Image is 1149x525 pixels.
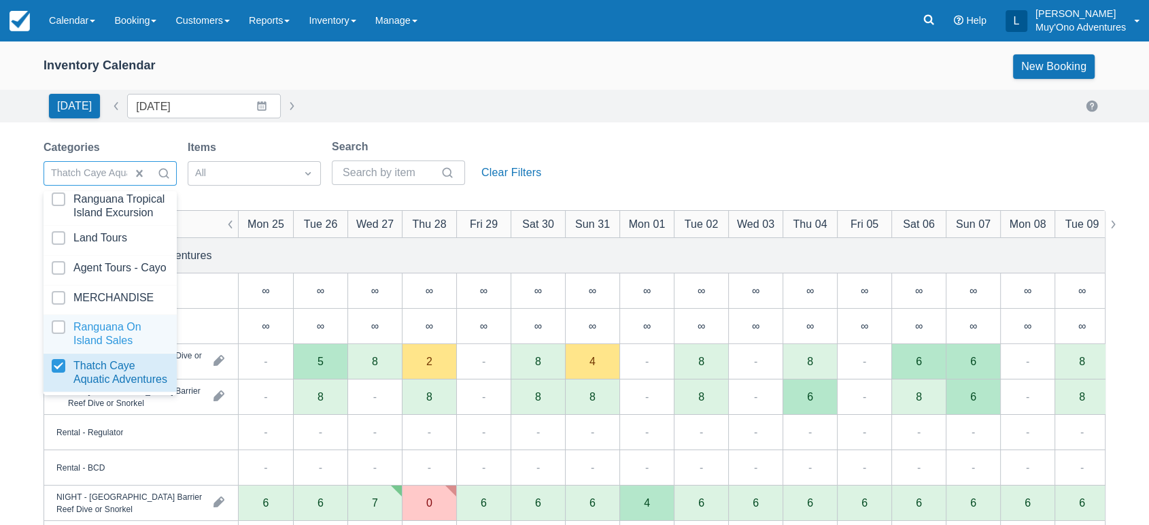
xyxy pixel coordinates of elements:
[347,486,402,521] div: 7
[861,497,868,508] div: 6
[916,497,922,508] div: 6
[970,497,976,508] div: 6
[903,216,935,232] div: Sat 06
[317,285,324,296] div: ∞
[861,320,868,331] div: ∞
[954,16,963,25] i: Help
[1000,486,1054,521] div: 6
[264,353,267,369] div: -
[807,391,813,402] div: 6
[347,309,402,344] div: ∞
[535,356,541,367] div: 8
[481,497,487,508] div: 6
[1035,20,1126,34] p: Muy'Ono Adventures
[332,139,373,155] label: Search
[402,486,456,521] div: 0
[426,320,433,331] div: ∞
[565,309,619,344] div: ∞
[264,424,267,440] div: -
[629,216,666,232] div: Mon 01
[1000,309,1054,344] div: ∞
[728,309,783,344] div: ∞
[373,459,377,475] div: -
[970,285,977,296] div: ∞
[807,356,813,367] div: 8
[645,424,649,440] div: -
[482,353,485,369] div: -
[456,309,511,344] div: ∞
[728,273,783,309] div: ∞
[1025,497,1031,508] div: 6
[674,309,728,344] div: ∞
[480,320,487,331] div: ∞
[861,285,868,296] div: ∞
[752,320,759,331] div: ∞
[511,273,565,309] div: ∞
[754,353,757,369] div: -
[1006,10,1027,32] div: L
[239,486,293,521] div: 6
[347,273,402,309] div: ∞
[1079,356,1085,367] div: 8
[891,273,946,309] div: ∞
[522,216,554,232] div: Sat 30
[1010,216,1046,232] div: Mon 08
[863,353,866,369] div: -
[482,459,485,475] div: -
[783,486,837,521] div: 6
[698,356,704,367] div: 8
[372,497,378,508] div: 7
[476,160,547,185] button: Clear Filters
[428,459,431,475] div: -
[262,320,269,331] div: ∞
[698,285,705,296] div: ∞
[293,486,347,521] div: 6
[319,459,322,475] div: -
[319,424,322,440] div: -
[700,424,703,440] div: -
[1054,273,1109,309] div: ∞
[157,167,171,180] span: Search
[737,216,774,232] div: Wed 03
[915,320,923,331] div: ∞
[1054,486,1109,521] div: 6
[535,497,541,508] div: 6
[68,384,203,409] div: PM - [GEOGRAPHIC_DATA] Barrier Reef Dive or Snorkel
[891,309,946,344] div: ∞
[1080,424,1084,440] div: -
[1079,391,1085,402] div: 8
[917,424,921,440] div: -
[916,391,922,402] div: 8
[318,356,324,367] div: 5
[837,309,891,344] div: ∞
[754,424,757,440] div: -
[674,273,728,309] div: ∞
[426,391,432,402] div: 8
[915,285,923,296] div: ∞
[127,94,281,118] input: Date
[591,459,594,475] div: -
[808,459,812,475] div: -
[239,273,293,309] div: ∞
[318,497,324,508] div: 6
[851,216,878,232] div: Fri 05
[645,459,649,475] div: -
[371,320,379,331] div: ∞
[293,273,347,309] div: ∞
[56,426,123,438] div: Rental - Regulator
[44,58,156,73] div: Inventory Calendar
[317,320,324,331] div: ∞
[863,388,866,405] div: -
[698,391,704,402] div: 8
[1078,320,1086,331] div: ∞
[49,94,100,118] button: [DATE]
[1026,424,1029,440] div: -
[808,424,812,440] div: -
[644,497,650,508] div: 4
[645,353,649,369] div: -
[1080,459,1084,475] div: -
[536,459,540,475] div: -
[402,273,456,309] div: ∞
[674,486,728,521] div: 6
[916,356,922,367] div: 6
